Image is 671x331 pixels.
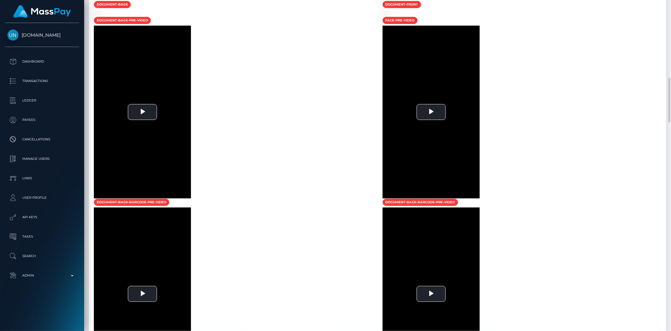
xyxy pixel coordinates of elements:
a: Manage Users [5,151,79,167]
img: f55e7873-d08b-42e8-b47b-7983102d8f33 [383,11,388,16]
p: Links [7,173,77,183]
span: face-pre-video [383,17,418,24]
a: Taxes [5,229,79,245]
p: Transactions [7,76,77,86]
a: Dashboard [5,53,79,70]
a: Cancellations [5,131,79,148]
p: Cancellations [7,135,77,144]
a: Links [5,170,79,186]
p: API Keys [7,212,77,222]
p: Manage Users [7,154,77,164]
a: Ledger [5,92,79,109]
a: API Keys [5,209,79,225]
span: document-back-barcode-pre-video [383,199,458,206]
button: Play Video [417,286,446,302]
span: [DOMAIN_NAME] [5,32,79,38]
span: document-back [94,1,131,8]
a: Payees [5,112,79,128]
a: Transactions [5,73,79,89]
a: User Profile [5,190,79,206]
button: Play Video [128,286,157,302]
span: document-front [383,1,421,8]
p: User Profile [7,193,77,203]
p: Payees [7,115,77,125]
button: Play Video [128,104,157,120]
p: Search [7,251,77,261]
img: MassPay Logo [13,5,71,18]
p: Dashboard [7,57,77,66]
a: Admin [5,267,79,284]
span: document-back-barcode-pre-video [94,199,169,206]
p: Admin [7,271,77,280]
img: Unlockt.me [7,30,18,41]
p: Ledger [7,96,77,105]
img: 6545dfcb-d6f9-4266-89b1-b212c903af02 [94,11,99,16]
div: Video Player [94,26,191,198]
span: document-back-pre-video [94,17,151,24]
a: Search [5,248,79,264]
div: Video Player [383,26,480,198]
p: Taxes [7,232,77,242]
button: Play Video [417,104,446,120]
